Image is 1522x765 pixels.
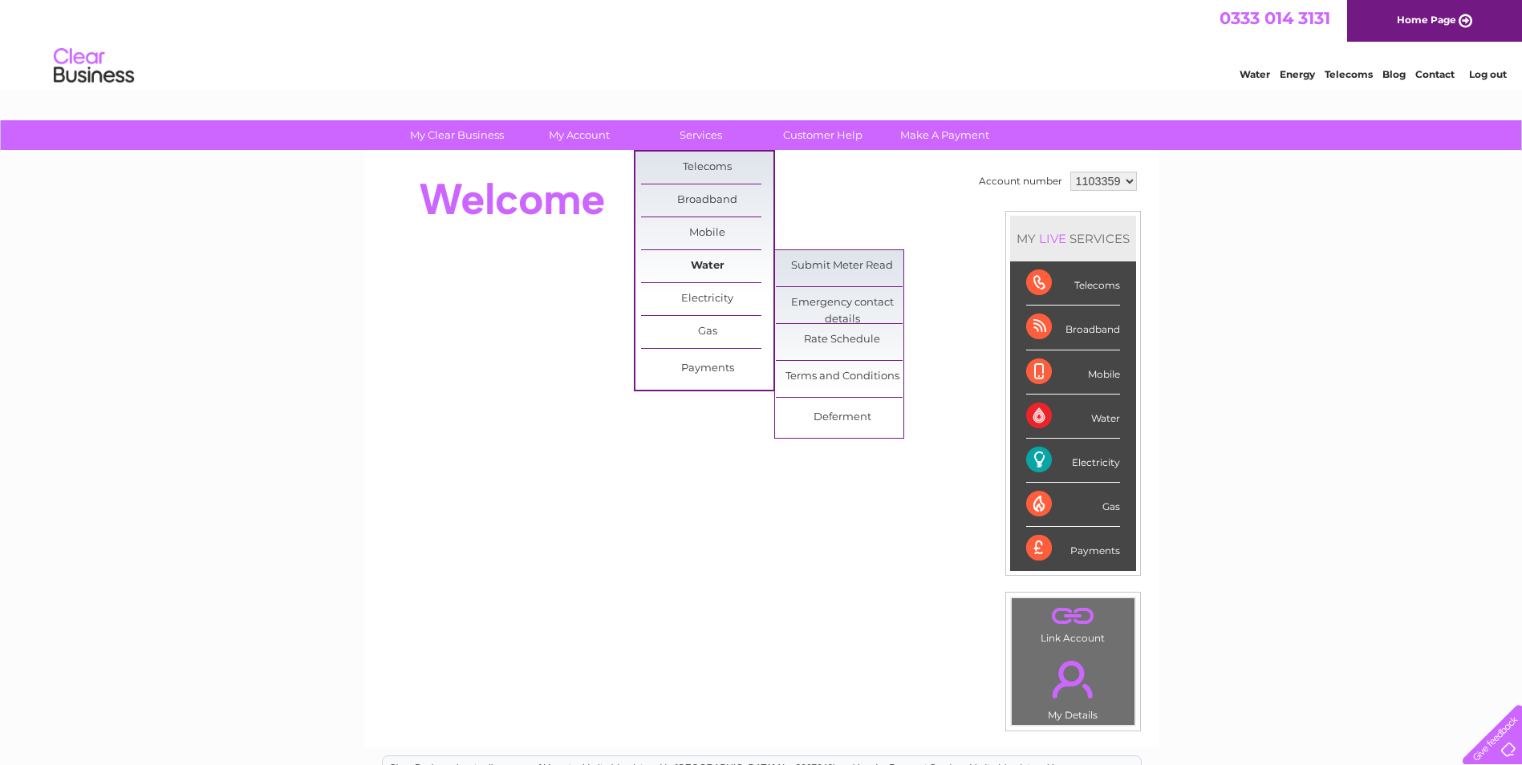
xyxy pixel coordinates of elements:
[641,184,773,217] a: Broadband
[776,324,908,356] a: Rate Schedule
[757,120,889,150] a: Customer Help
[1026,483,1120,527] div: Gas
[1016,651,1130,707] a: .
[1240,68,1270,80] a: Water
[1011,597,1135,648] td: Link Account
[1026,439,1120,483] div: Electricity
[776,287,908,319] a: Emergency contact details
[641,353,773,385] a: Payments
[1415,68,1455,80] a: Contact
[513,120,645,150] a: My Account
[776,402,908,434] a: Deferment
[1026,395,1120,439] div: Water
[1036,231,1069,246] div: LIVE
[879,120,1011,150] a: Make A Payment
[1026,350,1120,395] div: Mobile
[1026,261,1120,306] div: Telecoms
[383,9,1141,78] div: Clear Business is a trading name of Verastar Limited (registered in [GEOGRAPHIC_DATA] No. 3667643...
[1026,527,1120,570] div: Payments
[776,361,908,393] a: Terms and Conditions
[641,217,773,249] a: Mobile
[641,316,773,348] a: Gas
[1220,8,1330,28] a: 0333 014 3131
[1010,216,1136,261] div: MY SERVICES
[1026,306,1120,350] div: Broadband
[391,120,523,150] a: My Clear Business
[53,42,135,91] img: logo.png
[1280,68,1315,80] a: Energy
[641,250,773,282] a: Water
[641,152,773,184] a: Telecoms
[1469,68,1507,80] a: Log out
[641,283,773,315] a: Electricity
[776,250,908,282] a: Submit Meter Read
[1016,602,1130,630] a: .
[1011,647,1135,726] td: My Details
[1325,68,1373,80] a: Telecoms
[975,168,1066,195] td: Account number
[1382,68,1406,80] a: Blog
[635,120,767,150] a: Services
